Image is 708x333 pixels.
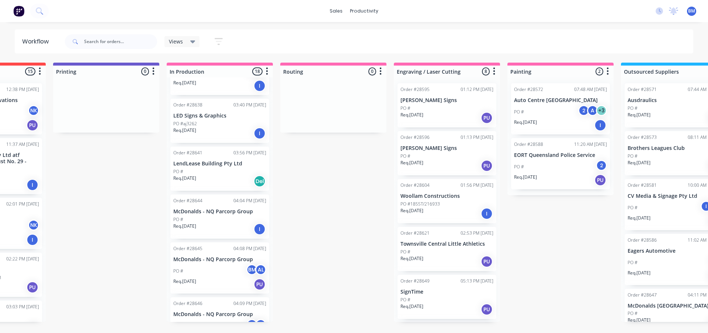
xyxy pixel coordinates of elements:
[514,164,524,170] p: PO #
[233,245,266,252] div: 04:08 PM [DATE]
[27,179,38,191] div: I
[170,99,269,143] div: Order #2863803:40 PM [DATE]LED Signs & GraphicsPO #aj3262Req.[DATE]I
[481,208,493,220] div: I
[173,216,183,223] p: PO #
[628,237,657,243] div: Order #28586
[173,113,266,119] p: LED Signs & Graphics
[481,256,493,267] div: PU
[511,138,610,189] div: Order #2858811:20 AM [DATE]EORT Queensland Police ServicePO #2Req.[DATE]PU
[514,152,607,158] p: EORT Queensland Police Service
[400,241,493,247] p: Townsville Central Little Athletics
[233,150,266,156] div: 03:56 PM [DATE]
[398,179,496,223] div: Order #2860401:56 PM [DATE]Woollam ConstructionsPO #1855T/216933Req.[DATE]I
[400,145,493,151] p: [PERSON_NAME] Signs
[346,6,382,17] div: productivity
[255,319,266,330] div: AL
[6,86,39,93] div: 12:38 PM [DATE]
[173,150,202,156] div: Order #28641
[628,204,638,211] p: PO #
[173,278,196,285] p: Req. [DATE]
[6,256,39,262] div: 02:22 PM [DATE]
[594,119,606,131] div: I
[6,304,39,310] div: 03:03 PM [DATE]
[400,303,423,310] p: Req. [DATE]
[578,105,589,116] div: 2
[481,160,493,172] div: PU
[173,168,183,175] p: PO #
[587,105,598,116] div: A
[173,268,183,274] p: PO #
[173,102,202,108] div: Order #28638
[596,105,607,116] div: + 3
[400,153,410,160] p: PO #
[514,109,524,115] p: PO #
[628,310,638,317] p: PO #
[400,278,430,284] div: Order #28649
[400,255,423,262] p: Req. [DATE]
[254,175,265,187] div: Del
[400,105,410,112] p: PO #
[398,83,496,127] div: Order #2859501:12 PM [DATE][PERSON_NAME] SignsPO #Req.[DATE]PU
[481,112,493,124] div: PU
[514,119,537,126] p: Req. [DATE]
[461,182,493,189] div: 01:56 PM [DATE]
[170,147,269,191] div: Order #2864103:56 PM [DATE]LendLease Building Pty LtdPO #Req.[DATE]Del
[400,230,430,236] div: Order #28621
[398,227,496,271] div: Order #2862102:53 PM [DATE]Townsville Central Little AthleticsPO #Req.[DATE]PU
[27,119,38,131] div: PU
[400,207,423,214] p: Req. [DATE]
[628,259,638,266] p: PO #
[6,141,39,148] div: 11:37 AM [DATE]
[628,86,657,93] div: Order #28571
[27,281,38,293] div: PU
[22,37,52,46] div: Workflow
[628,105,638,112] p: PO #
[254,127,265,139] div: I
[400,201,440,207] p: PO #1855T/216933
[400,193,493,199] p: Woollam Constructions
[173,120,197,127] p: PO #aj3262
[173,245,202,252] div: Order #28645
[28,220,39,231] div: NK
[246,319,257,330] div: BM
[173,161,266,167] p: LendLease Building Pty Ltd
[400,289,493,295] p: SignTime
[514,97,607,104] p: Auto Centre [GEOGRAPHIC_DATA]
[233,300,266,307] div: 04:09 PM [DATE]
[514,86,543,93] div: Order #28572
[255,264,266,275] div: AL
[461,230,493,236] div: 02:53 PM [DATE]
[574,141,607,148] div: 11:20 AM [DATE]
[514,141,543,148] div: Order #28588
[400,297,410,303] p: PO #
[628,134,657,141] div: Order #28573
[398,275,496,319] div: Order #2864905:13 PM [DATE]SignTimePO #Req.[DATE]PU
[461,86,493,93] div: 01:12 PM [DATE]
[170,194,269,239] div: Order #2864404:04 PM [DATE]McDonalds - NQ Parcorp GroupPO #Req.[DATE]I
[628,270,650,276] p: Req. [DATE]
[461,134,493,141] div: 01:13 PM [DATE]
[511,83,610,134] div: Order #2857207:48 AM [DATE]Auto Centre [GEOGRAPHIC_DATA]PO #2A+3Req.[DATE]I
[173,175,196,182] p: Req. [DATE]
[233,102,266,108] div: 03:40 PM [DATE]
[173,197,202,204] div: Order #28644
[628,182,657,189] div: Order #28581
[173,300,202,307] div: Order #28646
[173,208,266,215] p: McDonalds - NQ Parcorp Group
[170,242,269,294] div: Order #2864504:08 PM [DATE]McDonalds - NQ Parcorp GroupPO #BMALReq.[DATE]PU
[628,317,650,323] p: Req. [DATE]
[84,34,157,49] input: Search for orders...
[400,134,430,141] div: Order #28596
[246,264,257,275] div: BM
[254,223,265,235] div: I
[254,278,265,290] div: PU
[173,80,196,86] p: Req. [DATE]
[628,112,650,118] p: Req. [DATE]
[173,256,266,263] p: McDonalds - NQ Parcorp Group
[461,278,493,284] div: 05:13 PM [DATE]
[173,127,196,134] p: Req. [DATE]
[688,8,695,14] span: BM
[27,234,38,246] div: I
[169,38,183,45] span: Views
[514,174,537,180] p: Req. [DATE]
